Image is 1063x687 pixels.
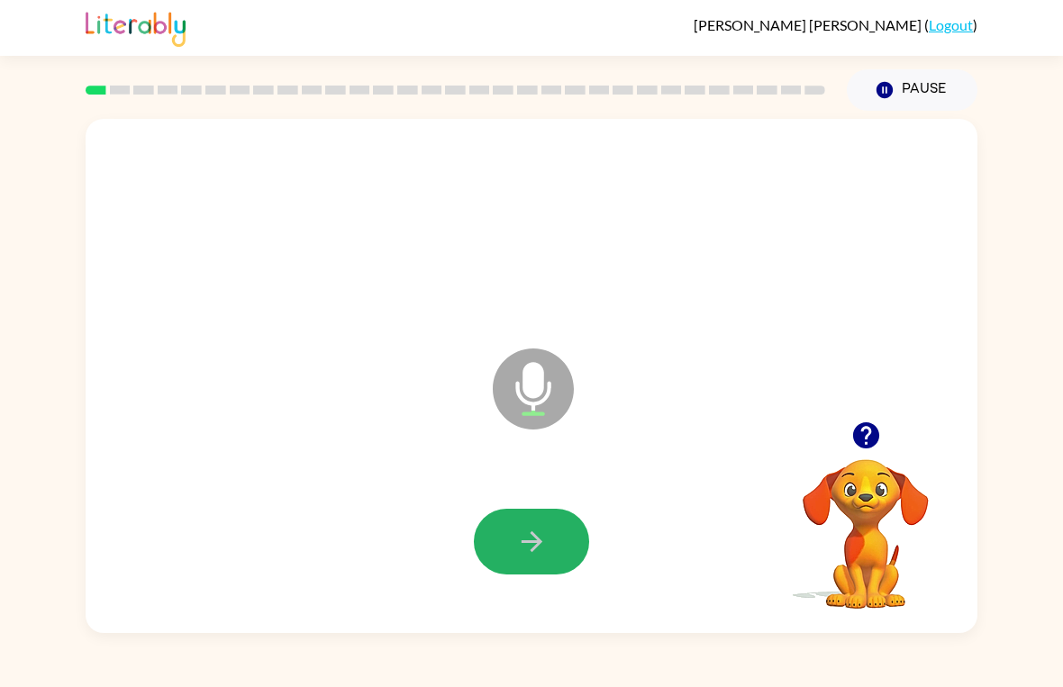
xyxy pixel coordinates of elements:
span: [PERSON_NAME] [PERSON_NAME] [694,16,924,33]
div: ( ) [694,16,977,33]
a: Logout [929,16,973,33]
img: Literably [86,7,186,47]
button: Pause [847,69,977,111]
video: Your browser must support playing .mp4 files to use Literably. Please try using another browser. [776,431,956,611]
